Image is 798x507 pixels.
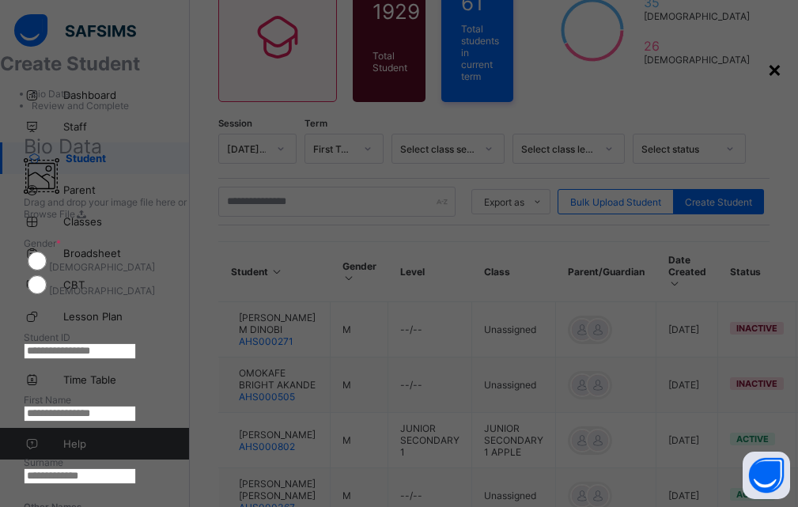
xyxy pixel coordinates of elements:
[24,331,70,343] label: Student ID
[49,285,155,297] label: [DEMOGRAPHIC_DATA]
[24,456,63,468] label: Surname
[32,88,70,100] span: Bio Data
[24,208,75,220] span: Browse File
[24,237,61,249] span: Gender
[24,158,774,220] div: Drag and drop your image file here orBrowse File
[49,261,155,273] label: [DEMOGRAPHIC_DATA]
[24,134,102,158] span: Bio Data
[24,196,187,208] span: Drag and drop your image file here or
[32,100,129,112] span: Review and Complete
[767,55,782,82] div: ×
[24,394,71,406] label: First Name
[743,452,790,499] button: Open asap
